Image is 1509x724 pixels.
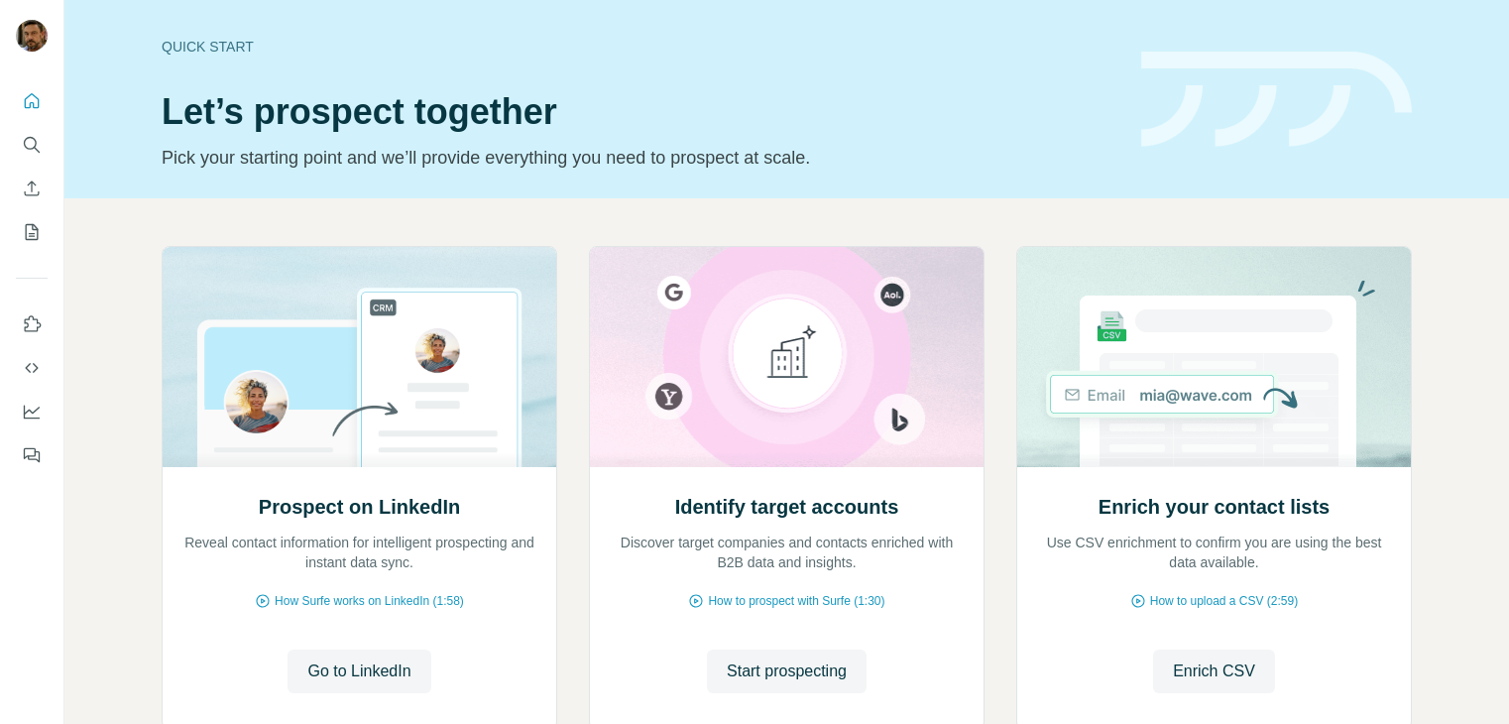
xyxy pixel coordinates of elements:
h1: Let’s prospect together [162,92,1117,132]
p: Discover target companies and contacts enriched with B2B data and insights. [610,533,964,572]
p: Use CSV enrichment to confirm you are using the best data available. [1037,533,1391,572]
span: How Surfe works on LinkedIn (1:58) [275,592,464,610]
button: Start prospecting [707,650,867,693]
h2: Prospect on LinkedIn [259,493,460,521]
img: Avatar [16,20,48,52]
img: banner [1141,52,1412,148]
button: Quick start [16,83,48,119]
button: Use Surfe API [16,350,48,386]
button: Enrich CSV [16,171,48,206]
button: Feedback [16,437,48,473]
p: Reveal contact information for intelligent prospecting and instant data sync. [182,533,536,572]
img: Prospect on LinkedIn [162,247,557,467]
h2: Enrich your contact lists [1099,493,1330,521]
span: How to upload a CSV (2:59) [1150,592,1298,610]
button: Enrich CSV [1153,650,1275,693]
button: Go to LinkedIn [288,650,430,693]
span: Start prospecting [727,660,847,683]
div: Quick start [162,37,1117,57]
button: Use Surfe on LinkedIn [16,306,48,342]
p: Pick your starting point and we’ll provide everything you need to prospect at scale. [162,144,1117,172]
img: Enrich your contact lists [1016,247,1412,467]
img: Identify target accounts [589,247,985,467]
span: Enrich CSV [1173,660,1255,683]
span: How to prospect with Surfe (1:30) [708,592,884,610]
span: Go to LinkedIn [307,660,410,683]
button: Search [16,127,48,163]
h2: Identify target accounts [675,493,899,521]
button: Dashboard [16,394,48,429]
button: My lists [16,214,48,250]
